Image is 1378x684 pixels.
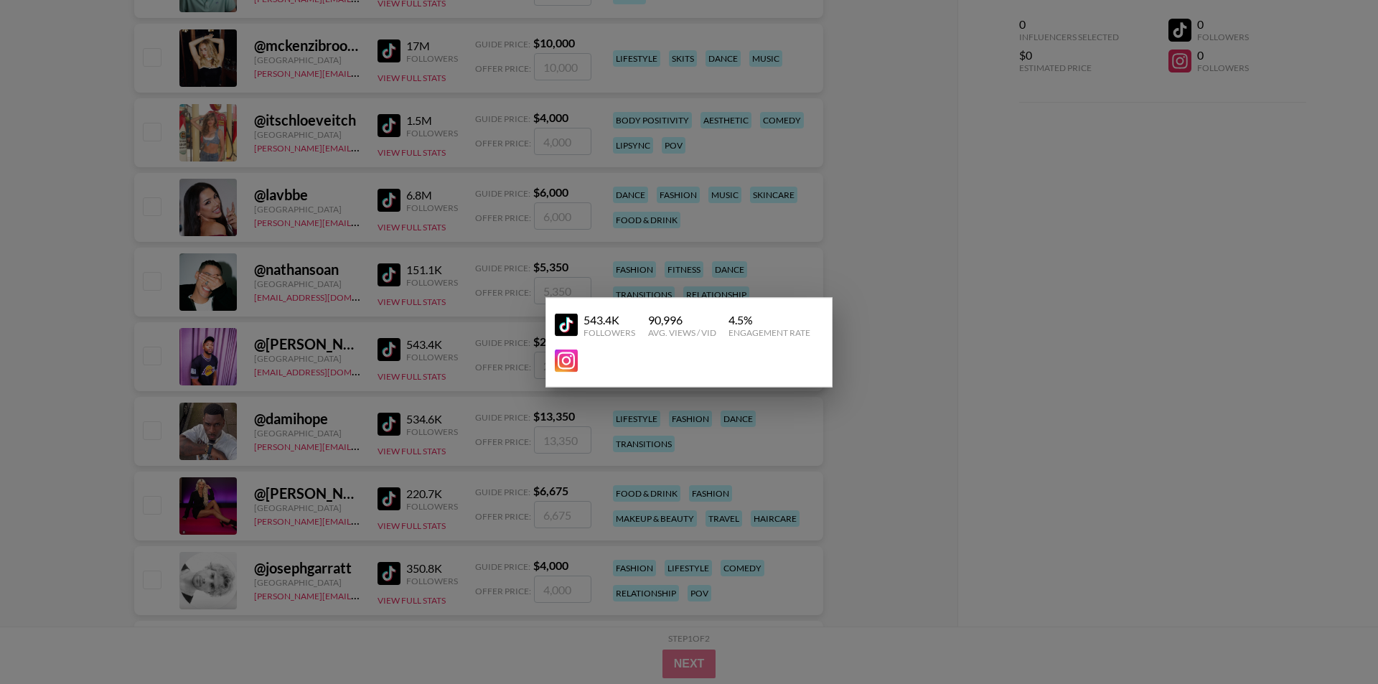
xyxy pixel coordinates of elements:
[648,312,716,327] div: 90,996
[1306,612,1361,667] iframe: Drift Widget Chat Controller
[583,312,635,327] div: 543.4K
[555,314,578,337] img: YouTube
[583,327,635,337] div: Followers
[728,312,810,327] div: 4.5 %
[648,327,716,337] div: Avg. Views / Vid
[555,349,578,372] img: YouTube
[728,327,810,337] div: Engagement Rate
